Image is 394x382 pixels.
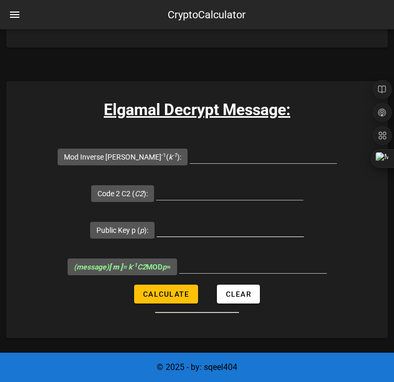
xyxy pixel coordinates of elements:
i: p [162,263,167,271]
span: Clear [225,290,251,298]
span: Calculate [143,290,189,298]
label: Code 2 C2 ( ): [97,188,148,199]
span: © 2025 - by: sqeel404 [157,362,237,372]
label: Mod Inverse [PERSON_NAME] ( ): [64,152,181,162]
i: p [140,226,144,234]
button: Calculate [134,285,198,304]
label: Public Key p ( ): [96,225,148,235]
sup: -1 [161,152,166,159]
h3: Elgamal Decrypt Message: [6,98,388,121]
i: (message) = k C2 [74,263,146,271]
button: Clear [217,285,260,304]
button: nav-menu-toggle [2,2,27,27]
div: CryptoCalculator [168,7,246,23]
span: MOD = [74,263,171,271]
b: [ m ] [109,263,123,271]
i: k [169,153,177,161]
sup: -1 [132,262,137,268]
sup: -1 [172,152,177,159]
i: C2 [135,189,144,198]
